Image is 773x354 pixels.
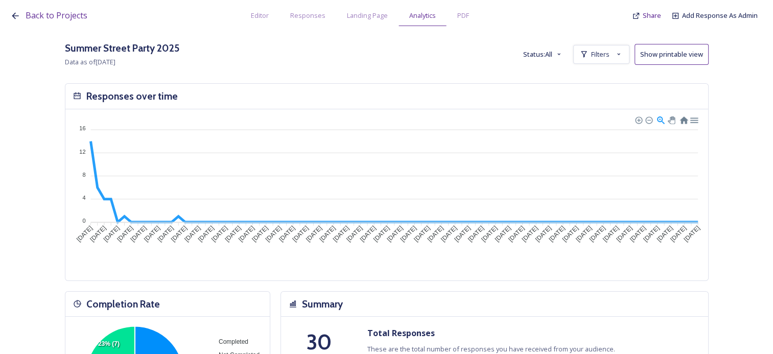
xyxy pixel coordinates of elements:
[347,11,388,20] span: Landing Page
[367,327,435,339] strong: Total Responses
[399,224,417,243] tspan: [DATE]
[65,41,179,56] h3: Summer Street Party 2025
[682,11,758,20] a: Add Response As Admin
[86,297,160,312] h3: Completion Rate
[615,224,634,243] tspan: [DATE]
[183,224,202,243] tspan: [DATE]
[628,224,647,243] tspan: [DATE]
[358,224,377,243] tspan: [DATE]
[643,11,661,20] span: Share
[689,115,697,124] div: Menu
[655,115,664,124] div: Selection Zoom
[601,224,620,243] tspan: [DATE]
[237,224,256,243] tspan: [DATE]
[302,297,343,312] h3: Summary
[520,224,539,243] tspan: [DATE]
[102,224,121,243] tspan: [DATE]
[678,115,687,124] div: Reset Zoom
[26,9,87,22] a: Back to Projects
[264,224,283,243] tspan: [DATE]
[304,224,323,243] tspan: [DATE]
[210,224,229,243] tspan: [DATE]
[547,224,566,243] tspan: [DATE]
[88,224,107,243] tspan: [DATE]
[409,11,436,20] span: Analytics
[223,224,242,243] tspan: [DATE]
[170,224,189,243] tspan: [DATE]
[196,224,215,243] tspan: [DATE]
[250,224,269,243] tspan: [DATE]
[79,125,85,131] tspan: 16
[385,224,404,243] tspan: [DATE]
[372,224,391,243] tspan: [DATE]
[669,224,688,243] tspan: [DATE]
[86,89,178,104] h3: Responses over time
[560,224,579,243] tspan: [DATE]
[367,344,615,354] span: These are the total number of responses you have received from your audience.
[645,116,652,123] div: Zoom Out
[453,224,472,243] tspan: [DATE]
[79,148,85,154] tspan: 12
[291,224,310,243] tspan: [DATE]
[115,224,134,243] tspan: [DATE]
[143,224,161,243] tspan: [DATE]
[642,224,661,243] tspan: [DATE]
[156,224,175,243] tspan: [DATE]
[480,224,499,243] tspan: [DATE]
[331,224,350,243] tspan: [DATE]
[534,224,553,243] tspan: [DATE]
[426,224,444,243] tspan: [DATE]
[518,44,568,64] button: Status:All
[129,224,148,243] tspan: [DATE]
[591,50,610,59] span: Filters
[26,10,87,21] span: Back to Projects
[82,171,85,177] tspan: 8
[588,224,606,243] tspan: [DATE]
[682,224,701,243] tspan: [DATE]
[635,116,642,123] div: Zoom In
[635,44,709,65] button: Show printable view
[493,224,512,243] tspan: [DATE]
[574,224,593,243] tspan: [DATE]
[655,224,674,243] tspan: [DATE]
[251,11,269,20] span: Editor
[75,224,94,243] tspan: [DATE]
[277,224,296,243] tspan: [DATE]
[466,224,485,243] tspan: [DATE]
[65,57,115,66] span: Data as of [DATE]
[439,224,458,243] tspan: [DATE]
[82,195,85,201] tspan: 4
[457,11,469,20] span: PDF
[82,218,85,224] tspan: 0
[318,224,337,243] tspan: [DATE]
[210,338,248,345] span: Completed
[412,224,431,243] tspan: [DATE]
[507,224,526,243] tspan: [DATE]
[345,224,364,243] tspan: [DATE]
[290,11,325,20] span: Responses
[667,116,673,122] div: Panning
